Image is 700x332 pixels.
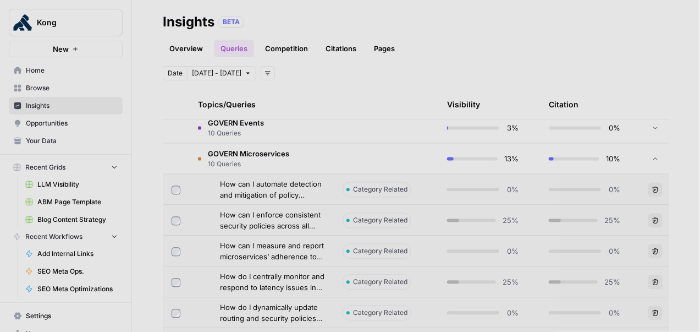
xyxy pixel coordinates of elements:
[353,247,407,257] span: Category Related
[163,13,214,31] div: Insights
[37,284,118,294] span: SEO Meta Optimizations
[9,97,123,115] a: Insights
[37,215,118,225] span: Blog Content Strategy
[168,68,183,78] span: Date
[9,62,123,79] a: Home
[220,271,325,293] span: How do I centrally monitor and respond to latency issues in distributed microservices?
[208,149,289,160] span: GOVERN Microservices
[503,215,519,226] span: 25%
[608,246,620,257] span: 0%
[26,66,118,75] span: Home
[219,17,244,28] div: BETA
[9,115,123,132] a: Opportunities
[353,308,407,318] span: Category Related
[9,9,123,36] button: Workspace: Kong
[13,13,32,32] img: Kong Logo
[506,308,519,319] span: 0%
[9,132,123,150] a: Your Data
[26,311,118,321] span: Settings
[20,280,123,298] a: SEO Meta Optimizations
[198,90,325,120] div: Topics/Queries
[608,184,620,195] span: 0%
[506,246,519,257] span: 0%
[214,40,254,57] a: Queries
[447,100,480,111] div: Visibility
[220,179,325,201] span: How can I automate detection and mitigation of policy violations within the microservices mesh?
[9,228,123,245] button: Recent Workflows
[208,129,264,139] span: 10 Queries
[608,308,620,319] span: 0%
[604,277,620,288] span: 25%
[53,43,69,55] span: New
[26,136,118,146] span: Your Data
[367,40,401,57] a: Pages
[506,123,519,134] span: 3%
[37,249,118,259] span: Add Internal Links
[353,216,407,226] span: Category Related
[25,232,82,242] span: Recent Workflows
[208,118,264,129] span: GOVERN Events
[9,41,123,57] button: New
[220,210,325,232] span: How can I enforce consistent security policies across all microservices at runtime?
[606,154,620,165] span: 10%
[20,176,123,193] a: LLM Visibility
[506,184,519,195] span: 0%
[9,159,123,176] button: Recent Grids
[319,40,363,57] a: Citations
[163,40,210,57] a: Overview
[9,307,123,325] a: Settings
[608,123,620,134] span: 0%
[37,17,103,28] span: Kong
[20,263,123,280] a: SEO Meta Ops.
[25,162,65,172] span: Recent Grids
[26,101,118,111] span: Insights
[37,266,118,276] span: SEO Meta Ops.
[353,185,407,195] span: Category Related
[26,118,118,128] span: Opportunities
[220,241,325,263] span: How can I measure and report microservices’ adherence to organizational reliability standards?
[220,302,325,324] span: How do I dynamically update routing and security policies without disrupting running services?
[20,211,123,228] a: Blog Content Strategy
[9,79,123,97] a: Browse
[208,160,289,170] span: 10 Queries
[604,215,620,226] span: 25%
[549,90,578,120] div: Citation
[504,154,519,165] span: 13%
[37,179,118,189] span: LLM Visibility
[258,40,315,57] a: Competition
[187,66,256,80] button: [DATE] - [DATE]
[26,83,118,93] span: Browse
[192,68,241,78] span: [DATE] - [DATE]
[20,245,123,263] a: Add Internal Links
[37,197,118,207] span: ABM Page Template
[503,277,519,288] span: 25%
[353,277,407,287] span: Category Related
[20,193,123,211] a: ABM Page Template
